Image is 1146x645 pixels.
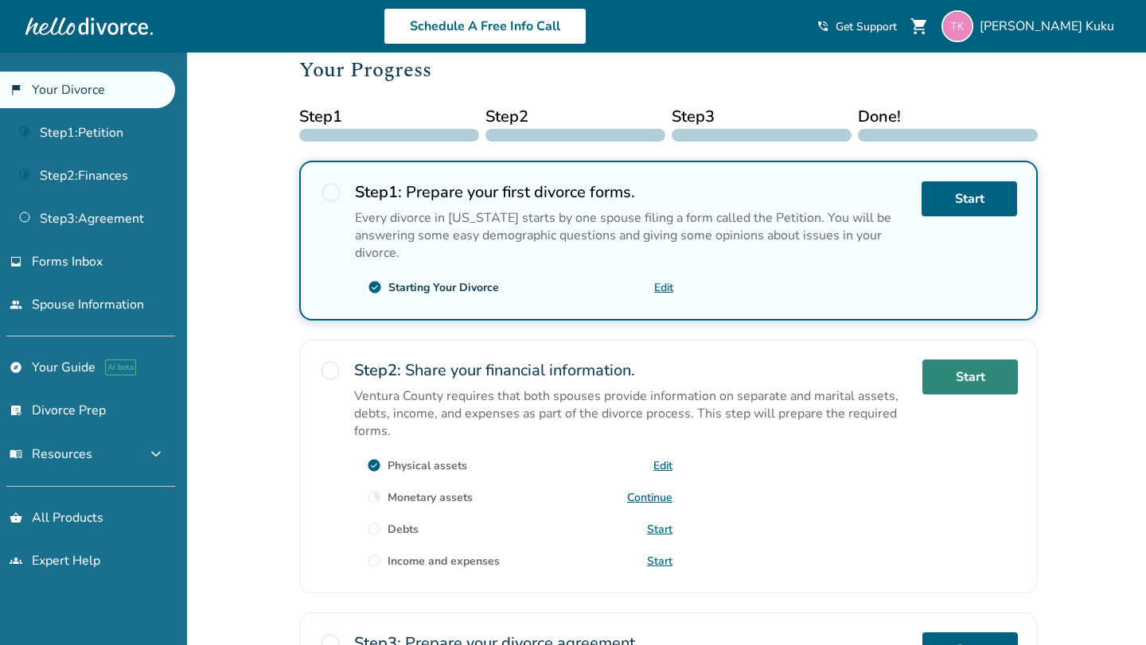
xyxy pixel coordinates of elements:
[10,445,92,463] span: Resources
[388,280,499,295] div: Starting Your Divorce
[10,511,22,524] span: shopping_basket
[941,10,973,42] img: thorton05@gmail.com
[105,359,136,375] span: AI beta
[354,359,910,381] h2: Share your financial information.
[367,522,381,536] span: radio_button_unchecked
[355,181,909,203] h2: Prepare your first divorce forms.
[647,522,672,537] a: Start
[647,554,672,569] a: Start
[10,84,22,96] span: flag_2
[320,181,342,204] span: radio_button_unchecked
[299,54,1038,86] h2: Your Progress
[10,448,22,460] span: menu_book
[355,181,402,203] strong: Step 1 :
[10,404,22,417] span: list_alt_check
[388,458,467,473] div: Physical assets
[485,105,665,129] span: Step 2
[817,20,829,33] span: phone_in_talk
[355,209,909,262] p: Every divorce in [US_STATE] starts by one spouse filing a form called the Petition. You will be a...
[653,458,672,473] a: Edit
[627,490,672,505] a: Continue
[146,445,166,464] span: expand_more
[10,554,22,567] span: groups
[10,255,22,268] span: inbox
[922,359,1018,394] a: Start
[817,19,897,34] a: phone_in_talkGet Support
[10,361,22,374] span: explore
[980,17,1121,35] span: [PERSON_NAME] Kuku
[32,253,103,270] span: Forms Inbox
[384,8,587,45] a: Schedule A Free Info Call
[367,490,381,504] span: clock_loader_40
[836,19,897,34] span: Get Support
[388,490,473,505] div: Monetary assets
[910,17,929,36] span: shopping_cart
[299,105,479,129] span: Step 1
[922,181,1017,216] a: Start
[367,458,381,472] span: check_circle
[388,522,419,537] div: Debts
[654,280,673,295] a: Edit
[367,554,381,568] span: radio_button_unchecked
[388,554,500,569] div: Income and expenses
[354,387,910,440] p: Ventura County requires that both spouses provide information on separate and marital assets, deb...
[319,359,341,382] span: radio_button_unchecked
[1066,569,1146,645] iframe: Chat Widget
[858,105,1038,129] span: Done!
[10,298,22,311] span: people
[354,359,401,381] strong: Step 2 :
[368,280,382,294] span: check_circle
[672,105,852,129] span: Step 3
